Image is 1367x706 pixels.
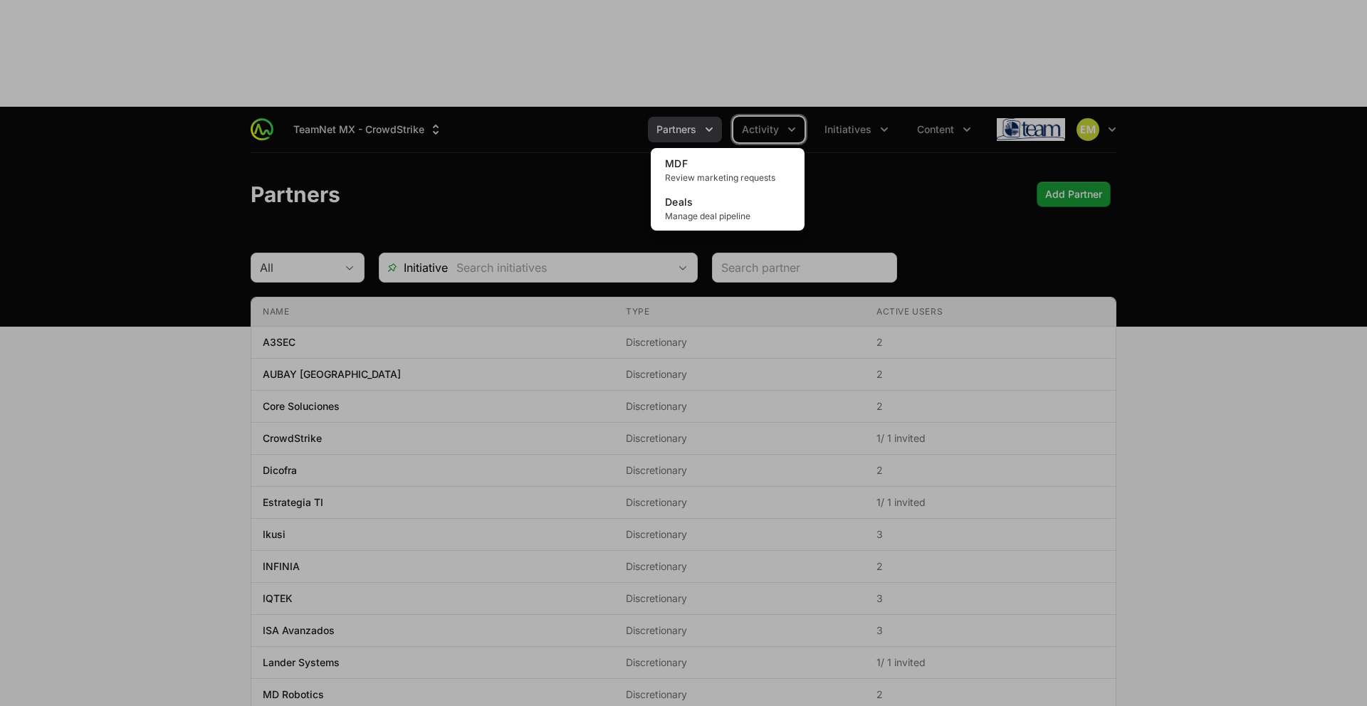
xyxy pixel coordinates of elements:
span: Manage deal pipeline [665,211,790,222]
a: DealsManage deal pipeline [654,189,802,228]
span: Review marketing requests [665,172,790,184]
div: Main navigation [273,117,980,142]
a: MDFReview marketing requests [654,151,802,189]
span: Deals [665,196,693,208]
div: Activity menu [733,117,805,142]
span: MDF [665,157,688,169]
